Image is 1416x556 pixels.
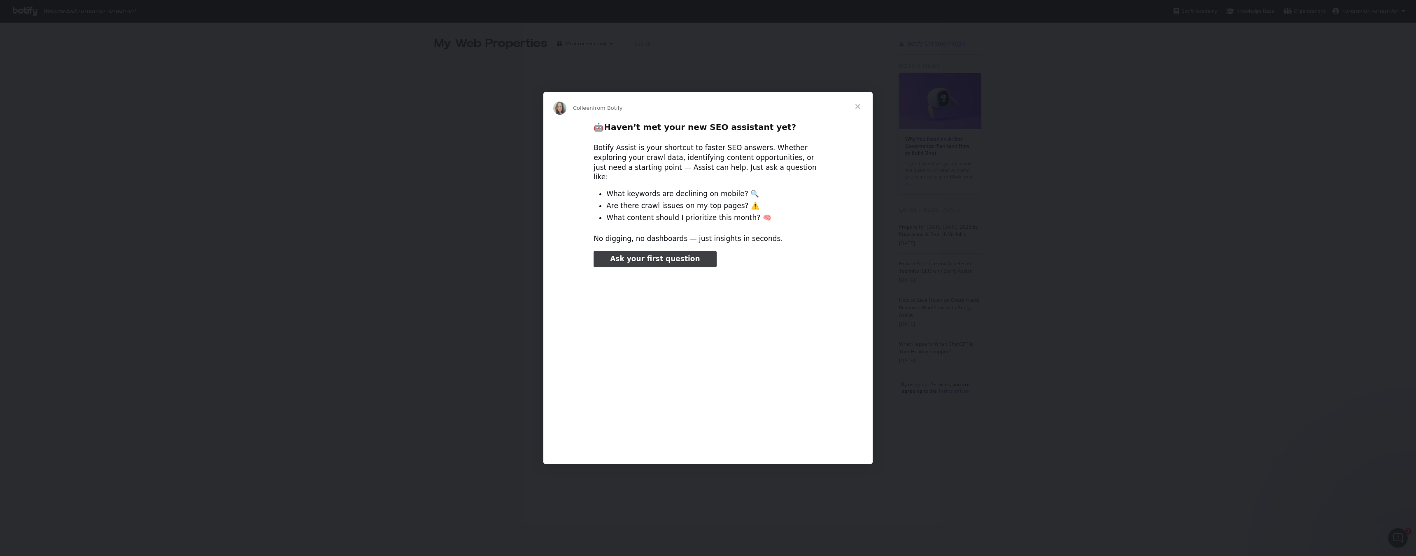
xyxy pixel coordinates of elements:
[843,92,873,121] span: Close
[553,102,566,115] img: Profile image for Colleen
[604,122,796,132] b: Haven’t met your new SEO assistant yet?
[610,255,700,263] span: Ask your first question
[594,234,822,244] div: No digging, no dashboards — just insights in seconds.
[594,143,822,182] div: Botify Assist is your shortcut to faster SEO answers. Whether exploring your crawl data, identify...
[594,122,822,137] h2: 🤖
[606,213,822,223] li: What content should I prioritize this month? 🧠
[606,189,822,199] li: What keywords are declining on mobile? 🔍
[536,274,880,446] video: Play video
[573,105,593,111] span: Colleen
[593,105,623,111] span: from Botify
[606,201,822,211] li: Are there crawl issues on my top pages? ⚠️
[594,251,716,267] a: Ask your first question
